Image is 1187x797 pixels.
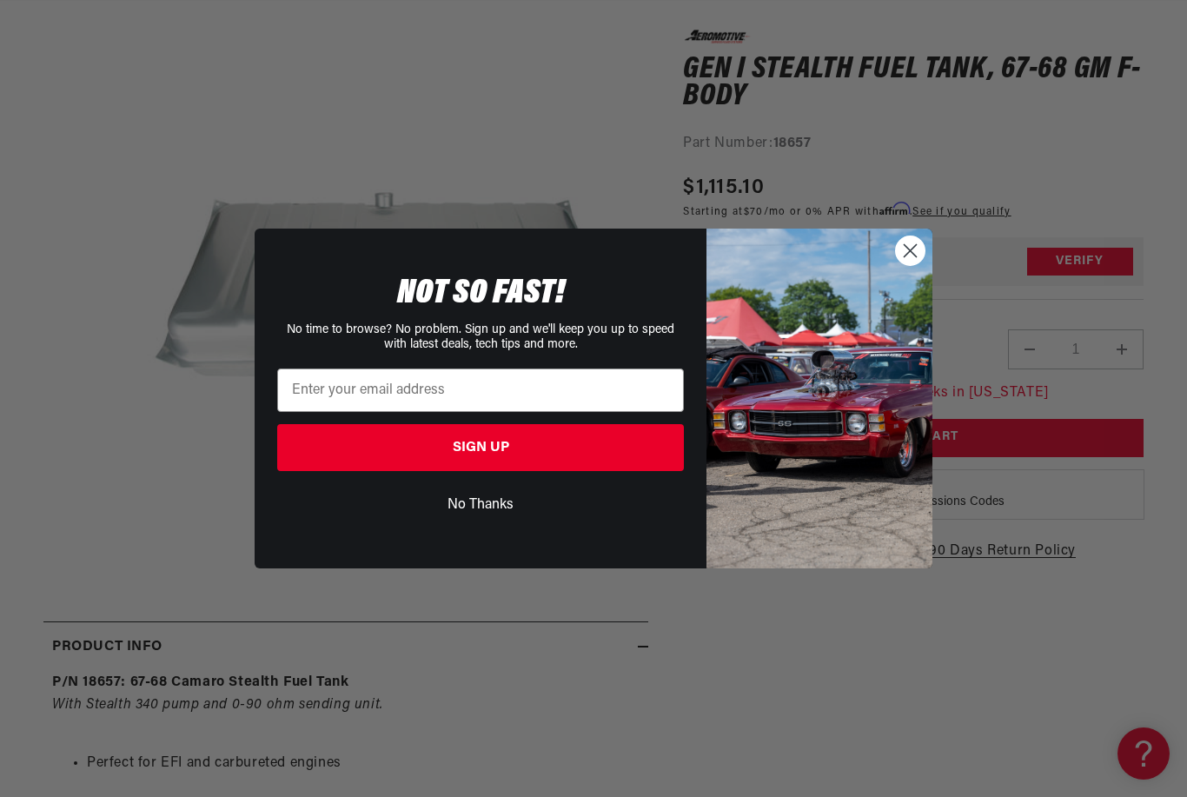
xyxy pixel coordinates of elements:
button: Close dialog [895,236,925,266]
button: No Thanks [277,488,684,521]
span: NOT SO FAST! [397,276,565,311]
span: No time to browse? No problem. Sign up and we'll keep you up to speed with latest deals, tech tip... [287,323,674,351]
input: Enter your email address [277,369,684,412]
img: 85cdd541-2605-488b-b08c-a5ee7b438a35.jpeg [706,229,932,568]
button: SIGN UP [277,424,684,471]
